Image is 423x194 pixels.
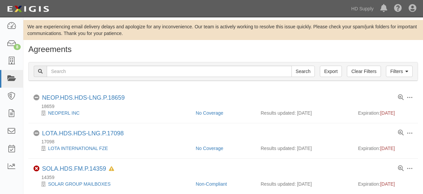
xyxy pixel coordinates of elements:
[33,181,191,187] div: SOLAR GROUP MAILBOXES
[33,103,418,110] div: 18659
[23,23,423,37] div: We are experiencing email delivery delays and apologize for any inconvenience. Our team is active...
[398,166,404,172] a: View results summary
[320,66,342,77] a: Export
[196,146,223,151] a: No Coverage
[261,181,348,187] div: Results updated: [DATE]
[261,145,348,152] div: Results updated: [DATE]
[291,66,315,77] input: Search
[33,110,191,116] div: NEOPERL INC
[380,146,395,151] span: [DATE]
[14,44,21,50] div: 8
[33,174,418,181] div: 14359
[347,66,381,77] a: Clear Filters
[386,66,413,77] a: Filters
[398,130,404,136] a: View results summary
[42,130,124,137] div: LOTA.HDS.HDS-LNG.P.17098
[47,66,292,77] input: Search
[261,110,348,116] div: Results updated: [DATE]
[42,165,114,173] div: SOLA.HDS.FM.P.14359
[109,167,114,171] i: In Default since 04/22/2024
[42,94,125,101] a: NEOP.HDS.HDS-LNG.P.18659
[33,138,418,145] div: 17098
[33,145,191,152] div: LOTA INTERNATIONAL FZE
[358,181,413,187] div: Expiration:
[196,181,227,187] a: Non-Compliant
[394,5,402,13] i: Help Center - Complianz
[398,95,404,101] a: View results summary
[48,146,108,151] a: LOTA INTERNATIONAL FZE
[33,166,39,172] i: Non-Compliant
[33,130,39,136] i: No Coverage
[33,95,39,101] i: No Coverage
[196,110,223,116] a: No Coverage
[42,165,106,172] a: SOLA.HDS.FM.P.14359
[48,181,111,187] a: SOLAR GROUP MAILBOXES
[380,181,395,187] span: [DATE]
[348,2,377,15] a: HD Supply
[48,110,79,116] a: NEOPERL INC
[28,45,418,54] h1: Agreements
[358,145,413,152] div: Expiration:
[380,110,395,116] span: [DATE]
[5,3,51,15] img: logo-5460c22ac91f19d4615b14bd174203de0afe785f0fc80cf4dbbc73dc1793850b.png
[42,130,124,137] a: LOTA.HDS.HDS-LNG.P.17098
[42,94,125,102] div: NEOP.HDS.HDS-LNG.P.18659
[358,110,413,116] div: Expiration:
